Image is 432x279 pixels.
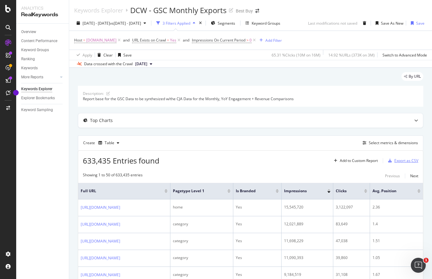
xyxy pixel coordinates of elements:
[208,18,238,28] button: Segments
[336,272,367,277] div: 31,108
[284,188,318,194] span: Impressions
[21,107,64,113] a: Keyword Sampling
[284,238,330,244] div: 11,698,229
[74,18,149,28] button: [DATE] - [DATE]vs[DATE] - [DATE]
[21,47,64,53] a: Keyword Groups
[170,36,176,45] span: Yes
[83,91,104,96] div: Description:
[236,255,279,261] div: Yes
[21,95,64,101] a: Explorer Bookmarks
[373,238,420,244] div: 1.51
[83,96,418,101] div: Report base for the GSC Data to be synthesized w/the CJA Data for the Monthly, YoY Engagement + R...
[246,37,249,43] span: >
[328,52,375,58] div: 14.92 % URLs ( 373K on 3M )
[105,141,114,145] div: Table
[90,117,113,124] div: Top Charts
[173,255,230,261] div: category
[331,156,378,166] button: Add to Custom Report
[236,188,266,194] span: Is Branded
[373,18,403,28] button: Save As New
[95,50,113,60] button: Clear
[183,37,189,43] div: and
[380,50,427,60] button: Switch to Advanced Mode
[21,29,36,35] div: Overview
[284,272,330,277] div: 9,184,519
[86,36,116,45] span: [DOMAIN_NAME]
[336,221,367,227] div: 83,649
[410,172,418,180] button: Next
[386,156,418,166] button: Export as CSV
[83,172,143,180] div: Showing 1 to 50 of 633,435 entries
[401,72,423,81] div: legacy label
[308,21,357,26] div: Last modifications not saved
[272,52,320,58] div: 65.31 % Clicks ( 10M on 16M )
[21,56,64,62] a: Ranking
[265,38,282,43] div: Add Filter
[173,272,230,277] div: category
[373,255,420,261] div: 1.05
[411,258,426,273] iframe: Intercom live chat
[218,21,235,26] span: Segments
[21,56,35,62] div: Ranking
[236,204,279,210] div: Yes
[373,204,420,210] div: 2.36
[21,11,64,18] div: RealKeywords
[416,21,425,26] div: Save
[385,173,400,179] div: Previous
[21,74,43,81] div: More Reports
[340,159,378,163] div: Add to Custom Report
[385,172,400,180] button: Previous
[83,138,122,148] div: Create
[236,272,279,277] div: Yes
[123,52,132,58] div: Save
[236,221,279,227] div: Yes
[382,52,427,58] div: Switch to Advanced Mode
[394,158,418,163] div: Export as CSV
[173,238,230,244] div: category
[257,37,282,44] button: Add Filter
[21,65,64,71] a: Keywords
[249,36,252,45] span: 0
[81,204,120,211] a: [URL][DOMAIN_NAME]
[21,74,58,81] a: More Reports
[173,188,218,194] span: pagetype Level 1
[81,255,120,261] a: [URL][DOMAIN_NAME]
[284,221,330,227] div: 12,021,889
[381,21,403,26] div: Save As New
[21,38,57,44] div: Content Performance
[373,188,408,194] span: Avg. Position
[83,155,159,166] span: 633,435 Entries found
[284,204,330,210] div: 15,545,720
[198,20,203,26] div: times
[21,86,64,92] a: Keywords Explorer
[110,21,141,26] span: vs [DATE] - [DATE]
[81,221,120,228] a: [URL][DOMAIN_NAME]
[130,5,226,16] div: DCW - GSC Monthly Exports
[81,272,120,278] a: [URL][DOMAIN_NAME]
[252,21,280,26] div: Keyword Groups
[336,204,367,210] div: 3,122,097
[103,52,113,58] div: Clear
[96,138,122,148] button: Table
[373,221,420,227] div: 1.4
[21,107,53,113] div: Keyword Sampling
[74,7,123,14] a: Keywords Explorer
[132,37,166,43] span: URL Exists on Crawl
[13,90,19,95] div: Tooltip anchor
[135,61,147,67] span: 2025 Sep. 2nd
[116,50,132,60] button: Save
[255,9,259,13] div: arrow-right-arrow-left
[192,37,245,43] span: Impressions On Current Period
[21,95,55,101] div: Explorer Bookmarks
[173,221,230,227] div: category
[21,5,64,11] div: Analytics
[123,37,130,43] button: and
[373,272,420,277] div: 1.67
[81,238,120,244] a: [URL][DOMAIN_NAME]
[83,52,92,58] div: Apply
[21,38,64,44] a: Content Performance
[21,29,64,35] a: Overview
[21,65,38,71] div: Keywords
